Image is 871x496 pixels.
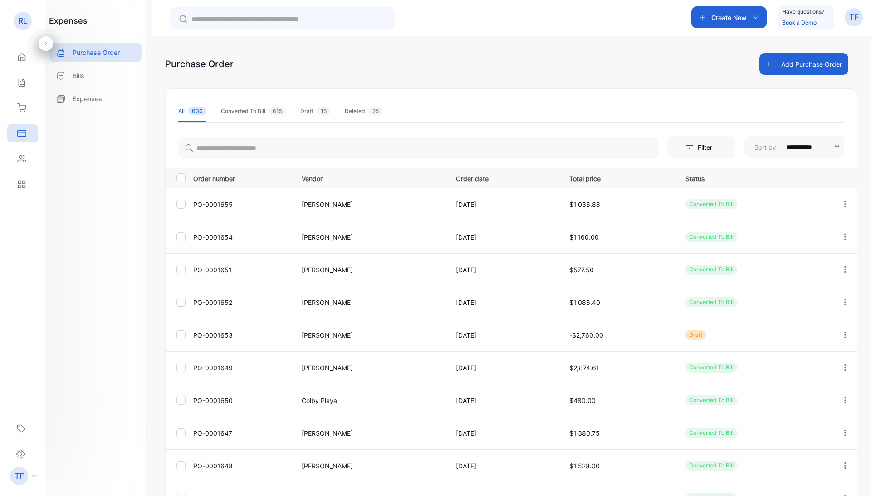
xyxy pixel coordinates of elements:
span: 615 [269,107,286,115]
p: [PERSON_NAME] [302,461,437,471]
p: [DATE] [456,232,551,242]
span: 25 [369,107,382,115]
p: [PERSON_NAME] [302,200,437,209]
p: PO-0001650 [193,396,290,405]
span: -$2,760.00 [569,331,603,339]
button: Open LiveChat chat widget [7,4,34,31]
span: Converted To Bill [689,429,734,436]
span: Converted To Bill [689,266,734,273]
span: $1,380.75 [569,429,600,437]
span: Draft [689,331,702,338]
span: $1,160.00 [569,233,599,241]
p: RL [18,15,28,27]
span: $1,086.40 [569,299,600,306]
p: PO-0001652 [193,298,290,307]
p: [DATE] [456,330,551,340]
p: PO-0001653 [193,330,290,340]
p: [PERSON_NAME] [302,265,437,275]
p: Order number [193,172,290,183]
p: PO-0001655 [193,200,290,209]
p: [DATE] [456,461,551,471]
p: [DATE] [456,363,551,373]
button: TF [845,6,863,28]
h1: expenses [49,15,88,27]
div: Deleted [345,107,382,115]
div: Purchase Order [165,57,234,71]
p: [PERSON_NAME] [302,330,437,340]
p: Have questions? [782,7,824,16]
p: Purchase Order [73,48,120,57]
div: Converted To Bill [221,107,286,115]
span: 630 [188,107,206,115]
p: Sort by [754,142,776,152]
span: Converted To Bill [689,201,734,207]
span: $1,036.88 [569,201,600,208]
p: [PERSON_NAME] [302,232,437,242]
span: $2,874.61 [569,364,599,372]
p: [PERSON_NAME] [302,363,437,373]
p: Status [685,172,822,183]
span: $577.50 [569,266,594,274]
p: TF [849,11,859,23]
p: PO-0001648 [193,461,290,471]
a: Expenses [49,89,142,108]
p: Create New [711,13,747,22]
p: Total price [569,172,667,183]
button: Sort by [744,136,844,158]
p: PO-0001647 [193,428,290,438]
span: Converted To Bill [689,462,734,469]
p: [DATE] [456,265,551,275]
button: Create New [691,6,767,28]
p: [DATE] [456,396,551,405]
span: Converted To Bill [689,299,734,305]
a: Bills [49,66,142,85]
span: Converted To Bill [689,233,734,240]
button: Add Purchase Order [759,53,848,75]
p: [DATE] [456,428,551,438]
p: Expenses [73,94,102,103]
p: PO-0001651 [193,265,290,275]
div: All [178,107,206,115]
p: [PERSON_NAME] [302,298,437,307]
p: Vendor [302,172,437,183]
p: TF [15,470,24,482]
p: Bills [73,71,84,80]
p: Order date [456,172,551,183]
span: 15 [317,107,330,115]
div: Draft [300,107,330,115]
span: $1,528.00 [569,462,600,470]
p: [DATE] [456,200,551,209]
p: PO-0001654 [193,232,290,242]
span: Converted To Bill [689,364,734,371]
span: $480.00 [569,397,596,404]
p: PO-0001649 [193,363,290,373]
p: [PERSON_NAME] [302,428,437,438]
a: Book a Demo [782,19,817,26]
span: Converted To Bill [689,397,734,403]
a: Purchase Order [49,43,142,62]
p: Colby Playa [302,396,437,405]
p: [DATE] [456,298,551,307]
